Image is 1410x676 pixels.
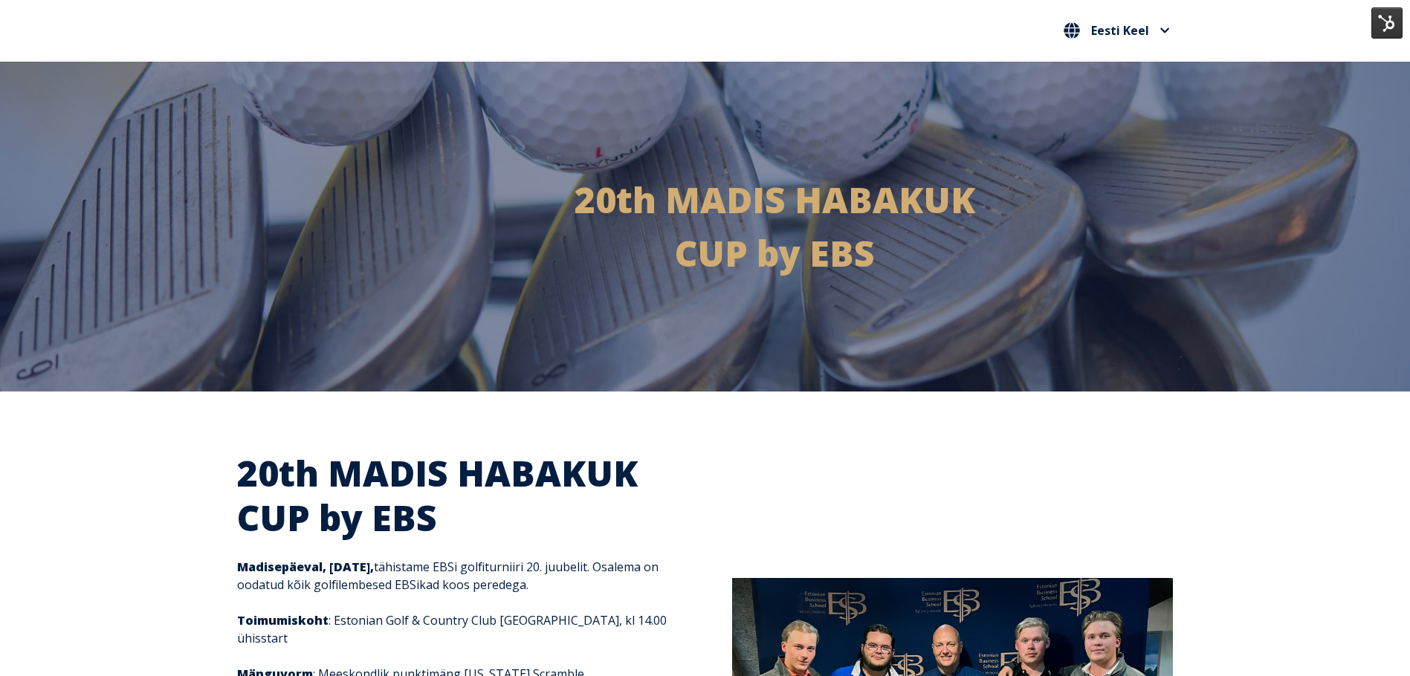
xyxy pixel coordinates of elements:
[1091,25,1149,36] span: Eesti Keel
[1371,7,1403,39] img: HubSpot Tools Menu Toggle
[237,558,678,594] p: tähistame EBSi golfiturniiri 20. juubelit. Osalema on oodatud kõik golfilembesed EBSikad koos per...
[575,175,975,277] strong: 20th MADIS HABAKUK CUP by EBS
[1060,19,1174,43] nav: Vali oma keel
[1060,19,1174,42] button: Eesti Keel
[237,611,678,647] p: : Estonian Golf & Country Club [GEOGRAPHIC_DATA], kl 14.00 ühisstart
[237,449,638,542] span: 20th MADIS HABAKUK CUP by EBS
[237,612,329,628] strong: Toimumiskoht
[237,559,374,575] strong: Madisepäeval, [DATE],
